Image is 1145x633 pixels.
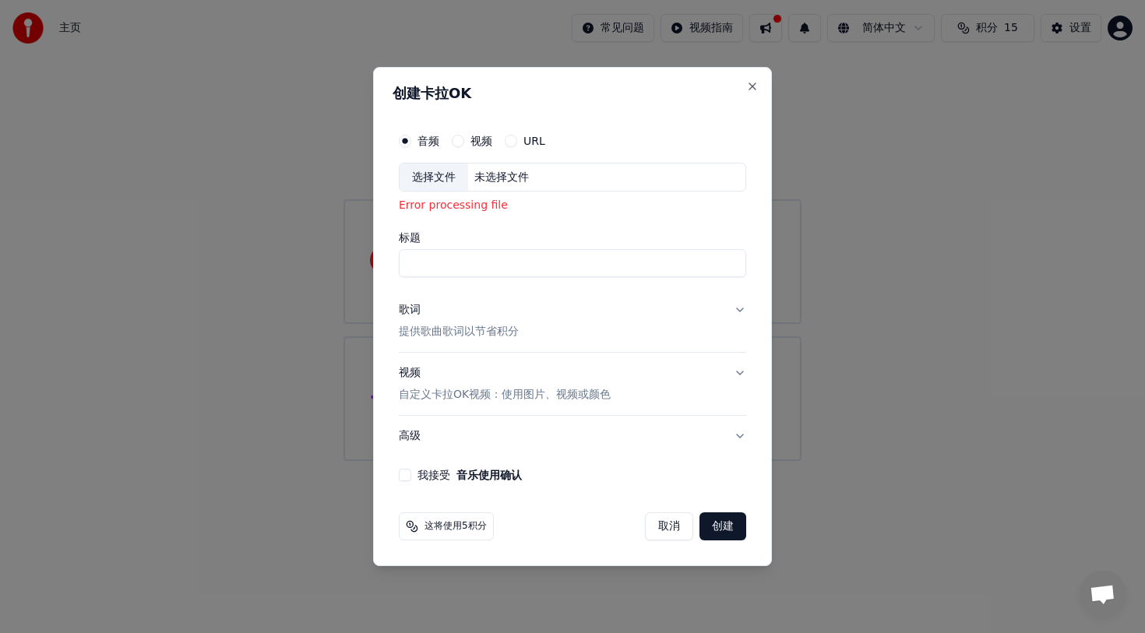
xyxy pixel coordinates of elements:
[399,290,746,353] button: 歌词提供歌曲歌词以节省积分
[699,512,746,540] button: 创建
[399,325,519,340] p: 提供歌曲歌词以节省积分
[399,353,746,415] button: 视频自定义卡拉OK视频：使用图片、视频或颜色
[400,164,468,192] div: 选择文件
[399,199,746,214] div: Error processing file
[399,303,421,318] div: 歌词
[456,469,522,480] button: 我接受
[417,135,439,146] label: 音频
[417,469,522,480] label: 我接受
[523,135,545,146] label: URL
[645,512,693,540] button: 取消
[470,135,492,146] label: 视频
[393,86,752,100] h2: 创建卡拉OK
[468,170,535,185] div: 未选择文件
[399,233,746,244] label: 标题
[399,416,746,456] button: 高级
[425,520,487,533] span: 这将使用5积分
[399,387,611,403] p: 自定义卡拉OK视频：使用图片、视频或颜色
[399,365,611,403] div: 视频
